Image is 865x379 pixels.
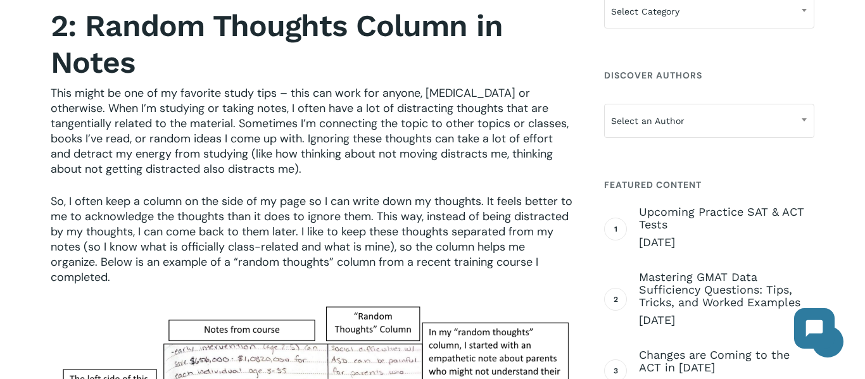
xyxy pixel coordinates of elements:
[604,104,814,138] span: Select an Author
[51,8,503,80] strong: 2: Random Thoughts Column in Notes
[639,271,814,309] span: Mastering GMAT Data Sufficiency Questions: Tips, Tricks, and Worked Examples
[639,313,814,328] span: [DATE]
[51,194,572,285] span: So, I often keep a column on the side of my page so I can write down my thoughts. It feels better...
[639,206,814,250] a: Upcoming Practice SAT & ACT Tests [DATE]
[605,108,814,134] span: Select an Author
[781,295,847,361] iframe: Chatbot
[639,206,814,231] span: Upcoming Practice SAT & ACT Tests
[639,235,814,250] span: [DATE]
[604,64,814,87] h4: Discover Authors
[639,271,814,328] a: Mastering GMAT Data Sufficiency Questions: Tips, Tricks, and Worked Examples [DATE]
[639,349,814,374] span: Changes are Coming to the ACT in [DATE]
[604,173,814,196] h4: Featured Content
[51,85,569,177] span: This might be one of my favorite study tips – this can work for anyone, [MEDICAL_DATA] or otherwi...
